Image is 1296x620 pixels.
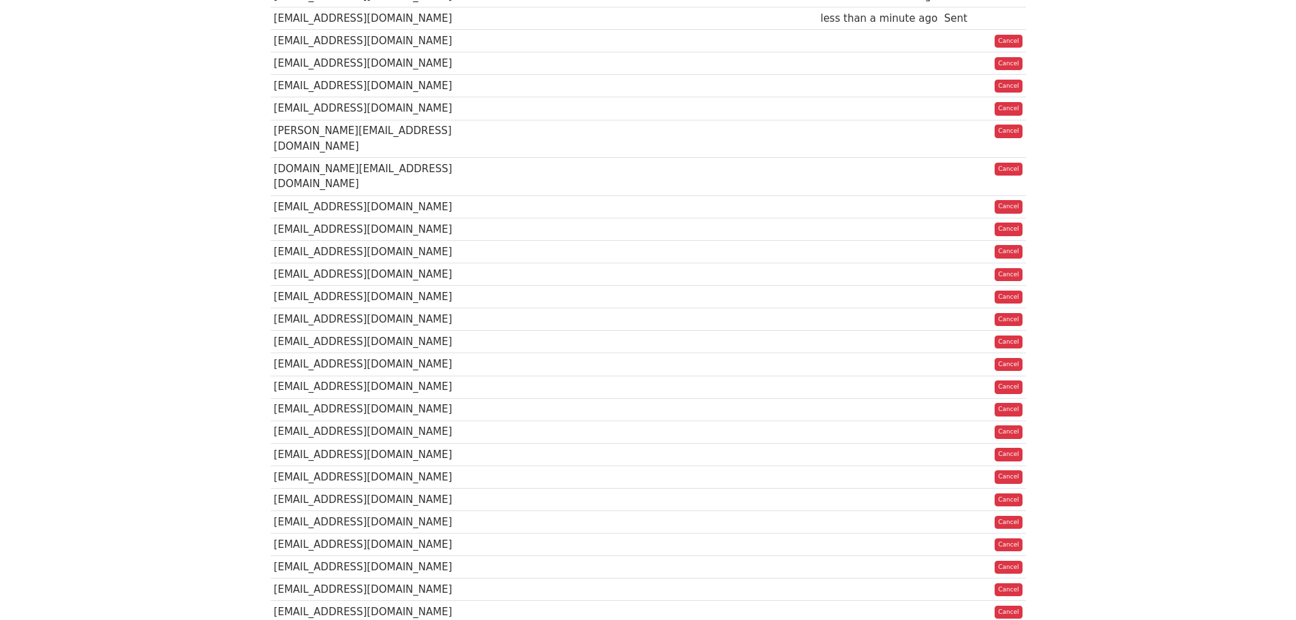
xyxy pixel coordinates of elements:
[995,200,1023,214] a: Cancel
[995,470,1023,484] a: Cancel
[271,488,482,510] td: [EMAIL_ADDRESS][DOMAIN_NAME]
[995,163,1023,176] a: Cancel
[995,223,1023,236] a: Cancel
[271,218,482,240] td: [EMAIL_ADDRESS][DOMAIN_NAME]
[995,561,1023,574] a: Cancel
[995,425,1023,439] a: Cancel
[995,313,1023,327] a: Cancel
[941,7,984,30] td: Sent
[995,245,1023,259] a: Cancel
[271,263,482,286] td: [EMAIL_ADDRESS][DOMAIN_NAME]
[995,380,1023,394] a: Cancel
[820,11,937,27] div: less than a minute ago
[271,534,482,556] td: [EMAIL_ADDRESS][DOMAIN_NAME]
[271,398,482,421] td: [EMAIL_ADDRESS][DOMAIN_NAME]
[271,120,482,158] td: [PERSON_NAME][EMAIL_ADDRESS][DOMAIN_NAME]
[995,516,1023,529] a: Cancel
[995,57,1023,71] a: Cancel
[995,448,1023,461] a: Cancel
[271,466,482,488] td: [EMAIL_ADDRESS][DOMAIN_NAME]
[271,75,482,97] td: [EMAIL_ADDRESS][DOMAIN_NAME]
[995,336,1023,349] a: Cancel
[995,606,1023,619] a: Cancel
[995,80,1023,93] a: Cancel
[995,102,1023,116] a: Cancel
[995,125,1023,138] a: Cancel
[271,308,482,331] td: [EMAIL_ADDRESS][DOMAIN_NAME]
[995,35,1023,48] a: Cancel
[271,7,482,30] td: [EMAIL_ADDRESS][DOMAIN_NAME]
[271,97,482,120] td: [EMAIL_ADDRESS][DOMAIN_NAME]
[271,421,482,443] td: [EMAIL_ADDRESS][DOMAIN_NAME]
[271,158,482,196] td: [DOMAIN_NAME][EMAIL_ADDRESS][DOMAIN_NAME]
[271,353,482,376] td: [EMAIL_ADDRESS][DOMAIN_NAME]
[271,511,482,534] td: [EMAIL_ADDRESS][DOMAIN_NAME]
[995,268,1023,282] a: Cancel
[995,358,1023,372] a: Cancel
[271,556,482,578] td: [EMAIL_ADDRESS][DOMAIN_NAME]
[995,291,1023,304] a: Cancel
[271,331,482,353] td: [EMAIL_ADDRESS][DOMAIN_NAME]
[271,30,482,52] td: [EMAIL_ADDRESS][DOMAIN_NAME]
[1228,555,1296,620] iframe: Chat Widget
[271,443,482,466] td: [EMAIL_ADDRESS][DOMAIN_NAME]
[271,286,482,308] td: [EMAIL_ADDRESS][DOMAIN_NAME]
[271,240,482,263] td: [EMAIL_ADDRESS][DOMAIN_NAME]
[271,195,482,218] td: [EMAIL_ADDRESS][DOMAIN_NAME]
[995,493,1023,507] a: Cancel
[271,376,482,398] td: [EMAIL_ADDRESS][DOMAIN_NAME]
[995,403,1023,417] a: Cancel
[995,583,1023,597] a: Cancel
[271,578,482,601] td: [EMAIL_ADDRESS][DOMAIN_NAME]
[995,538,1023,552] a: Cancel
[271,52,482,75] td: [EMAIL_ADDRESS][DOMAIN_NAME]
